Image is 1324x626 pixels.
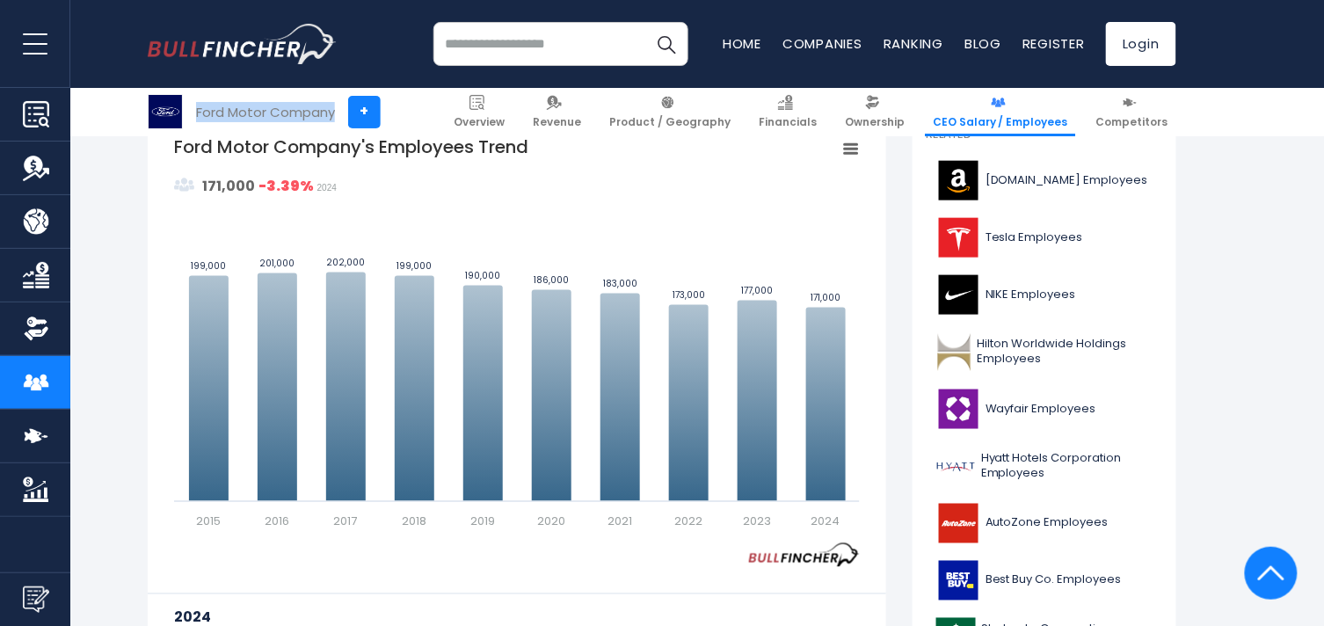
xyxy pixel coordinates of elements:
[397,259,433,273] text: 199,000
[1088,88,1176,136] a: Competitors
[192,259,227,273] text: 199,000
[986,402,1096,417] span: Wayfair Employees
[402,513,426,530] text: 2018
[196,513,221,530] text: 2015
[196,102,335,122] div: Ford Motor Company
[936,161,980,200] img: AMZN logo
[926,156,1163,205] a: [DOMAIN_NAME] Employees
[535,273,570,287] text: 186,000
[926,557,1163,605] a: Best Buy Co. Employees
[601,88,738,136] a: Product / Geography
[986,288,1076,302] span: NIKE Employees
[609,115,731,129] span: Product / Geography
[258,176,314,196] strong: -3.39%
[1106,22,1176,66] a: Login
[926,271,1163,319] a: NIKE Employees
[348,96,381,128] a: +
[149,95,182,128] img: F logo
[926,385,1163,433] a: Wayfair Employees
[936,332,972,372] img: HLT logo
[1096,115,1168,129] span: Competitors
[811,291,841,304] text: 171,000
[1022,34,1085,53] a: Register
[260,257,295,270] text: 201,000
[936,504,980,543] img: AZO logo
[936,447,976,486] img: H logo
[925,88,1076,136] a: CEO Salary / Employees
[148,24,337,64] a: Go to homepage
[23,316,49,342] img: Ownership
[723,34,761,53] a: Home
[811,513,840,530] text: 2024
[926,442,1163,491] a: Hyatt Hotels Corporation Employees
[673,288,705,302] text: 173,000
[327,256,366,269] text: 202,000
[148,24,337,64] img: bullfincher logo
[926,499,1163,548] a: AutoZone Employees
[743,513,771,530] text: 2023
[454,115,505,129] span: Overview
[986,173,1148,188] span: [DOMAIN_NAME] Employees
[926,214,1163,262] a: Tesla Employees
[751,88,825,136] a: Financials
[986,573,1122,588] span: Best Buy Co. Employees
[933,115,1068,129] span: CEO Salary / Employees
[446,88,513,136] a: Overview
[674,513,702,530] text: 2022
[936,561,980,601] img: BBY logo
[466,269,501,282] text: 190,000
[782,34,862,53] a: Companies
[926,127,1163,142] p: Related
[470,513,495,530] text: 2019
[537,513,565,530] text: 2020
[884,34,943,53] a: Ranking
[525,88,589,136] a: Revenue
[334,513,358,530] text: 2017
[607,513,632,530] text: 2021
[644,22,688,66] button: Search
[265,513,289,530] text: 2016
[978,337,1153,367] span: Hilton Worldwide Holdings Employees
[986,230,1083,245] span: Tesla Employees
[759,115,817,129] span: Financials
[981,451,1153,481] span: Hyatt Hotels Corporation Employees
[174,135,860,530] svg: Ford Motor Company's Employees Trend
[936,389,980,429] img: W logo
[174,175,195,196] img: graph_employee_icon.svg
[845,115,905,129] span: Ownership
[926,328,1163,376] a: Hilton Worldwide Holdings Employees
[533,115,581,129] span: Revenue
[936,218,980,258] img: TSLA logo
[742,284,774,297] text: 177,000
[174,135,528,159] tspan: Ford Motor Company's Employees Trend
[603,277,637,290] text: 183,000
[317,183,337,193] span: 2024
[203,176,256,196] strong: 171,000
[964,34,1001,53] a: Blog
[837,88,913,136] a: Ownership
[986,516,1109,531] span: AutoZone Employees
[936,275,980,315] img: NKE logo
